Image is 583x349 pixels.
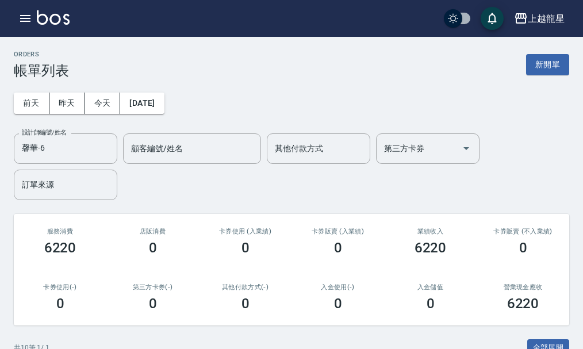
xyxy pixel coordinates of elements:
button: 新開單 [526,54,569,75]
h3: 0 [427,296,435,312]
h2: 其他付款方式(-) [213,283,278,291]
button: 上越龍星 [509,7,569,30]
button: 今天 [85,93,121,114]
img: Logo [37,10,70,25]
h2: 卡券販賣 (不入業績) [490,228,555,235]
button: save [481,7,504,30]
h3: 6220 [415,240,447,256]
h3: 6220 [507,296,539,312]
h2: 卡券販賣 (入業績) [305,228,370,235]
h2: 店販消費 [120,228,185,235]
h3: 服務消費 [28,228,93,235]
h3: 6220 [44,240,76,256]
h3: 0 [241,296,250,312]
button: 前天 [14,93,49,114]
label: 設計師編號/姓名 [22,128,67,137]
a: 新開單 [526,59,569,70]
h3: 0 [149,240,157,256]
h2: 第三方卡券(-) [120,283,185,291]
h2: 入金使用(-) [305,283,370,291]
div: 上越龍星 [528,11,565,26]
h3: 0 [519,240,527,256]
h2: ORDERS [14,51,69,58]
h2: 卡券使用(-) [28,283,93,291]
h3: 帳單列表 [14,63,69,79]
h3: 0 [56,296,64,312]
h3: 0 [241,240,250,256]
h3: 0 [334,296,342,312]
h2: 入金儲值 [398,283,463,291]
h2: 營業現金應收 [490,283,555,291]
h2: 業績收入 [398,228,463,235]
h3: 0 [149,296,157,312]
h2: 卡券使用 (入業績) [213,228,278,235]
button: 昨天 [49,93,85,114]
h3: 0 [334,240,342,256]
button: Open [457,139,475,158]
button: [DATE] [120,93,164,114]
